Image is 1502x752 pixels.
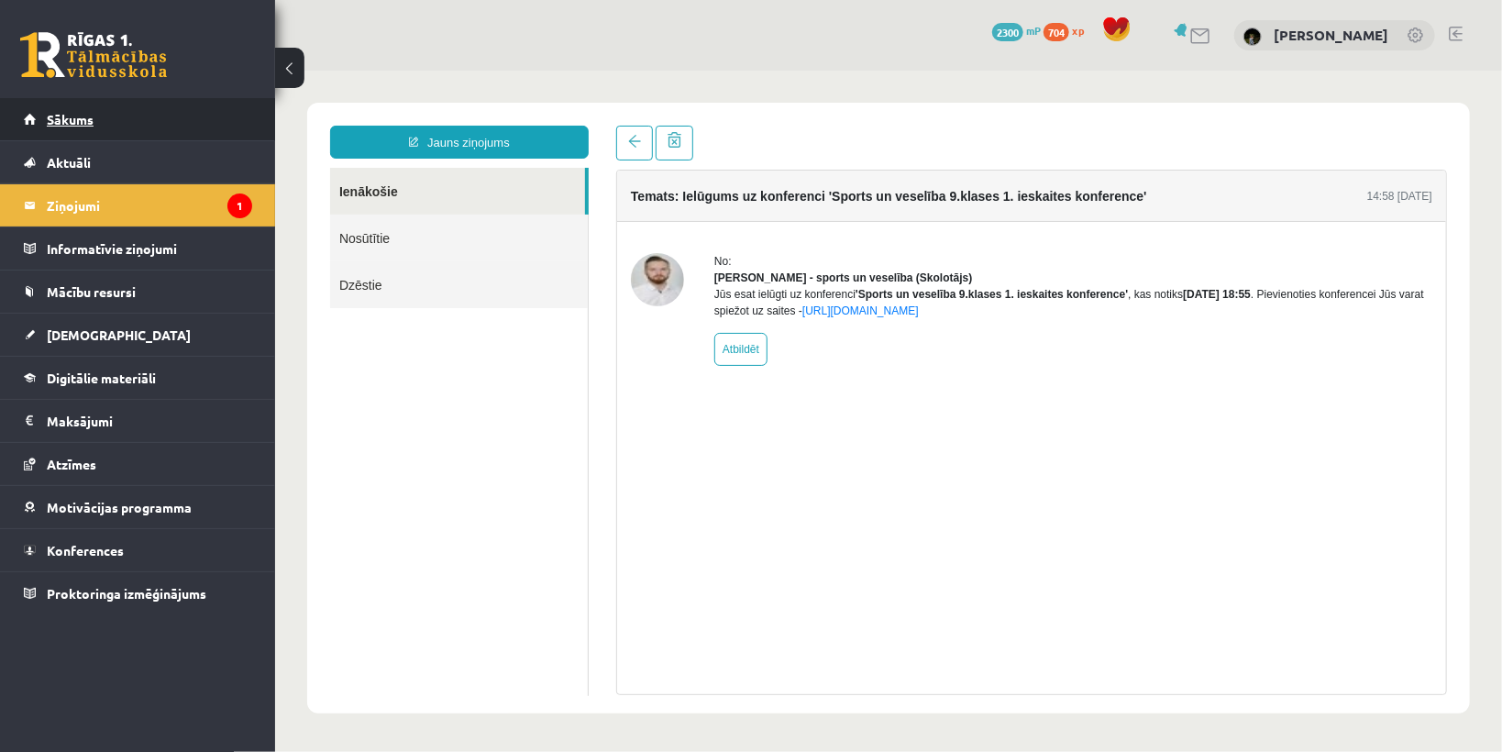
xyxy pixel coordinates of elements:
a: Jauns ziņojums [55,55,314,88]
a: [PERSON_NAME] [1274,26,1388,44]
a: Mācību resursi [24,271,252,313]
a: Maksājumi [24,400,252,442]
span: Konferences [47,542,124,558]
a: Nosūtītie [55,144,313,191]
div: Jūs esat ielūgti uz konferenci , kas notiks . Pievienoties konferencei Jūs varat spiežot uz saites - [439,216,1157,249]
a: Atzīmes [24,443,252,485]
span: Sākums [47,111,94,127]
a: Aktuāli [24,141,252,183]
span: Aktuāli [47,154,91,171]
img: Katrīna Arāja [1243,28,1262,46]
a: Sākums [24,98,252,140]
span: 704 [1044,23,1069,41]
a: Ienākošie [55,97,310,144]
img: Elvijs Antonišķis - sports un veselība [356,182,409,236]
a: Digitālie materiāli [24,357,252,399]
div: 14:58 [DATE] [1092,117,1157,134]
a: Rīgas 1. Tālmācības vidusskola [20,32,167,78]
a: Ziņojumi1 [24,184,252,227]
span: [DEMOGRAPHIC_DATA] [47,326,191,343]
a: Konferences [24,529,252,571]
a: Informatīvie ziņojumi [24,227,252,270]
span: Proktoringa izmēģinājums [47,585,206,602]
strong: [PERSON_NAME] - sports un veselība (Skolotājs) [439,201,697,214]
a: Motivācijas programma [24,486,252,528]
legend: Maksājumi [47,400,252,442]
h4: Temats: Ielūgums uz konferenci 'Sports un veselība 9.klases 1. ieskaites konference' [356,118,872,133]
a: Atbildēt [439,262,492,295]
a: Dzēstie [55,191,313,238]
i: 1 [227,194,252,218]
a: 2300 mP [992,23,1041,38]
span: Mācību resursi [47,283,136,300]
span: Atzīmes [47,456,96,472]
span: mP [1026,23,1041,38]
span: Digitālie materiāli [47,370,156,386]
legend: Informatīvie ziņojumi [47,227,252,270]
b: 'Sports un veselība 9.klases 1. ieskaites konference' [580,217,853,230]
div: No: [439,182,1157,199]
a: [URL][DOMAIN_NAME] [527,234,644,247]
a: Proktoringa izmēģinājums [24,572,252,614]
span: Motivācijas programma [47,499,192,515]
a: [DEMOGRAPHIC_DATA] [24,314,252,356]
legend: Ziņojumi [47,184,252,227]
b: [DATE] 18:55 [908,217,976,230]
a: 704 xp [1044,23,1093,38]
span: xp [1072,23,1084,38]
span: 2300 [992,23,1023,41]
